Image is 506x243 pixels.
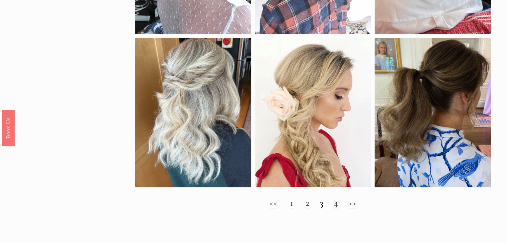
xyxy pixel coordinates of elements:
[320,197,324,208] strong: 3
[348,197,357,208] a: >>
[290,197,293,208] a: 1
[269,197,278,208] a: <<
[306,197,310,208] a: 2
[2,110,15,146] a: Book Us
[334,197,338,208] a: 4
